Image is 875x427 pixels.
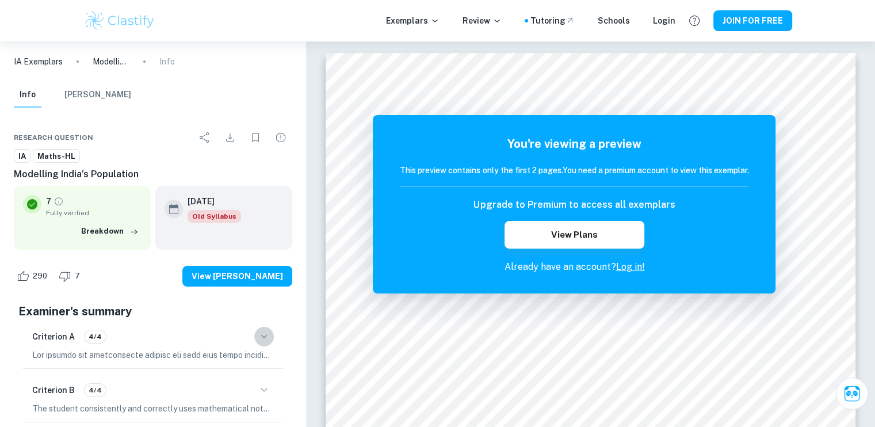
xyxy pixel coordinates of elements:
h6: Modelling India’s Population [14,167,292,181]
span: 4/4 [85,331,106,342]
a: Log in! [616,261,644,272]
button: Breakdown [78,223,142,240]
p: Lor ipsumdo sit ametconsecte adipisc eli sedd eius tempo incididu, utlaboree do magnaaliquae, adm... [32,349,274,361]
h6: Upgrade to Premium to access all exemplars [473,198,675,212]
img: Clastify logo [83,9,156,32]
span: 290 [26,270,54,282]
a: Tutoring [530,14,575,27]
p: The student consistently and correctly uses mathematical notation, symbols, and terminology. Key ... [32,402,274,415]
span: Fully verified [46,208,142,218]
div: Download [219,126,242,149]
button: Ask Clai [836,378,868,410]
div: Share [193,126,216,149]
div: Like [14,267,54,285]
a: IA Exemplars [14,55,63,68]
h6: This preview contains only the first 2 pages. You need a premium account to view this exemplar. [400,164,748,177]
a: Schools [598,14,630,27]
button: Help and Feedback [685,11,704,30]
a: Grade fully verified [54,196,64,207]
a: IA [14,149,30,163]
a: Login [653,14,675,27]
button: Info [14,82,41,108]
p: 7 [46,195,51,208]
span: Old Syllabus [188,210,241,223]
span: Research question [14,132,93,143]
p: Info [159,55,175,68]
a: Maths-HL [33,149,80,163]
span: IA [14,151,30,162]
span: 4/4 [85,385,106,395]
button: JOIN FOR FREE [713,10,792,31]
div: Although this IA is written for the old math syllabus (last exam in November 2020), the current I... [188,210,241,223]
p: Exemplars [386,14,440,27]
button: View [PERSON_NAME] [182,266,292,287]
h5: You're viewing a preview [400,135,748,152]
p: Modelling India’s Population [93,55,129,68]
span: Maths-HL [33,151,79,162]
div: Dislike [56,267,86,285]
p: Review [463,14,502,27]
h6: [DATE] [188,195,232,208]
div: Report issue [269,126,292,149]
div: Bookmark [244,126,267,149]
h6: Criterion B [32,384,75,396]
h6: Criterion A [32,330,75,343]
h5: Examiner's summary [18,303,288,320]
button: View Plans [505,221,644,249]
span: 7 [68,270,86,282]
p: Already have an account? [400,260,748,274]
button: [PERSON_NAME] [64,82,131,108]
